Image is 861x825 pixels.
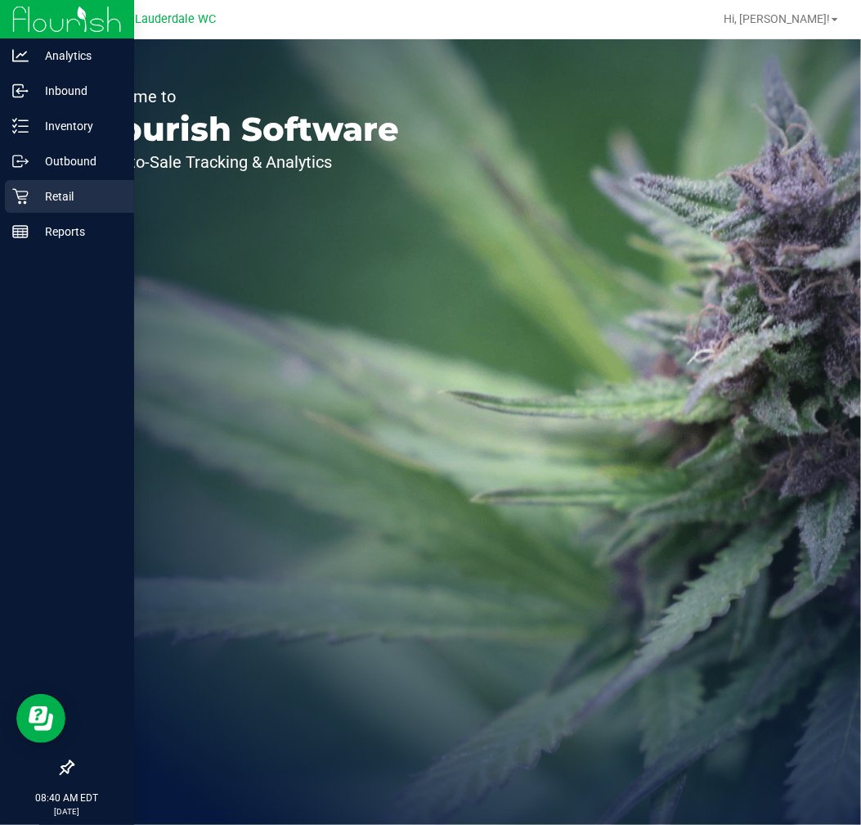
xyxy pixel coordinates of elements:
inline-svg: Reports [12,223,29,240]
inline-svg: Inventory [12,118,29,134]
p: Flourish Software [88,113,399,146]
inline-svg: Analytics [12,47,29,64]
span: Hi, [PERSON_NAME]! [724,12,830,25]
p: Analytics [29,46,127,65]
inline-svg: Retail [12,188,29,205]
inline-svg: Outbound [12,153,29,169]
iframe: Resource center [16,694,65,743]
p: Retail [29,187,127,206]
p: Inbound [29,81,127,101]
p: Inventory [29,116,127,136]
p: Reports [29,222,127,241]
p: [DATE] [7,805,127,818]
p: Welcome to [88,88,399,105]
p: Outbound [29,151,127,171]
inline-svg: Inbound [12,83,29,99]
p: Seed-to-Sale Tracking & Analytics [88,154,399,170]
span: Ft. Lauderdale WC [118,12,216,26]
p: 08:40 AM EDT [7,791,127,805]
